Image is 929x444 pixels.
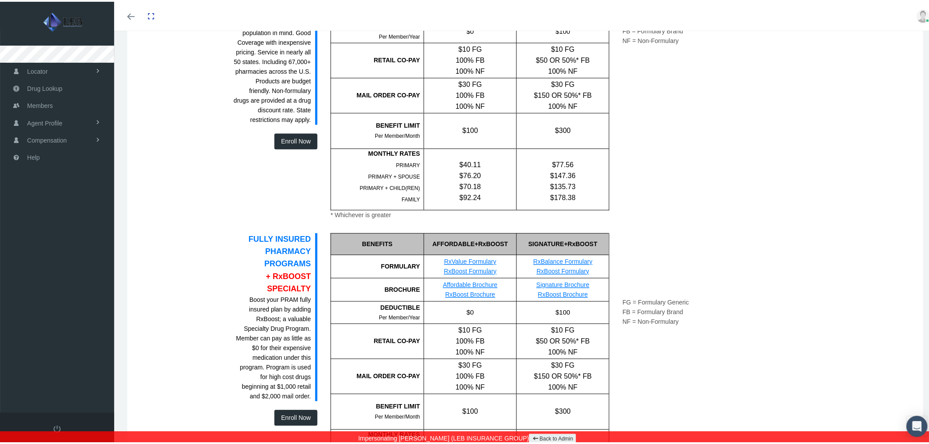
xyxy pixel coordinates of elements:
a: RxBalance Formulary [533,257,593,264]
span: NF = Non-Formulary [623,36,679,43]
span: FAMILY [402,195,420,201]
button: Enroll Now [274,408,317,424]
div: MAIL ORDER CO-PAY [331,89,420,99]
span: + RxBOOST SPECIALTY [266,271,311,292]
div: $135.73 [517,180,609,191]
div: $100 [516,19,609,41]
div: DEDUCTIBLE [331,301,420,311]
div: BROCHURE [331,277,424,300]
span: PRIMARY + CHILD(REN) [360,184,420,190]
a: RxBoost Formulary [537,266,589,273]
div: 100% FB [424,334,517,345]
div: RETAIL CO-PAY [331,335,420,344]
div: MONTHLY RATES [331,428,420,438]
div: $30 FG [424,358,517,369]
div: $30 FG [424,78,517,89]
span: Drug Lookup [27,79,62,95]
a: Affordable Brochure [443,280,497,287]
button: Enroll Now [274,132,317,148]
span: Per Member/Month [375,412,420,419]
span: NF = Non-Formulary [623,317,679,324]
div: $10 FG [424,323,517,334]
div: 100% NF [517,100,609,111]
div: AFFORDABLE+RxBOOST [424,232,517,254]
div: BENEFIT LIMIT [331,400,420,410]
div: $0 [424,19,517,41]
a: Back to Admin [529,432,576,442]
a: RxBoost Brochure [538,290,588,297]
div: 100% NF [517,380,609,391]
div: 100% NF [424,64,517,75]
span: Agent Profile [27,113,62,130]
div: $50 OR 50%* FB [517,334,609,345]
div: $100 [424,112,517,147]
img: LEB INSURANCE GROUP [11,10,117,32]
div: $70.18 [424,180,517,191]
span: Per Member/Year [379,32,420,39]
div: 100% FB [424,89,517,100]
div: 100% FB [424,54,517,64]
span: FB = Formulary Brand [623,26,683,33]
div: $76.20 [424,169,517,180]
a: Signature Brochure [537,280,590,287]
span: FG = Formulary Generic [623,297,689,304]
div: $10 FG [517,43,609,54]
div: 100% NF [424,380,517,391]
div: $150 OR 50%* FB [517,89,609,100]
div: 100% FB [424,369,517,380]
div: BENEFITS [331,232,424,254]
div: $150 OR 50%* FB [517,369,609,380]
div: SIGNATURE+RxBOOST [516,232,609,254]
div: $100 [516,300,609,322]
div: 100% NF [424,100,517,111]
div: $77.56 [517,158,609,169]
div: $10 FG [424,43,517,54]
div: 100% NF [517,64,609,75]
div: $30 FG [517,78,609,89]
div: $10 FG [517,323,609,334]
div: $0 [424,300,517,322]
div: $178.38 [517,191,609,202]
span: Compensation [27,130,67,147]
span: Per Member/Month [375,132,420,138]
div: $50 OR 50%* FB [517,54,609,64]
div: 100% NF [424,345,517,356]
div: Open Intercom Messenger [907,414,928,435]
span: Help [27,147,40,164]
a: RxBoost Brochure [445,290,495,297]
div: FULLY INSURED PHARMACY PROGRAMS [234,232,311,294]
div: $300 [516,393,609,428]
div: * Whichever is greater [331,209,609,218]
span: PRIMARY + SPOUSE [368,172,420,179]
div: MONTHLY RATES [331,147,420,157]
div: 100% NF [517,345,609,356]
div: $300 [516,112,609,147]
div: $92.24 [424,191,517,202]
a: RxValue Formulary [444,257,497,264]
div: $40.11 [424,158,517,169]
span: PRIMARY [396,161,420,167]
div: BENEFIT LIMIT [331,119,420,129]
span: Members [27,96,53,112]
div: $147.36 [517,169,609,180]
span: Locator [27,61,48,78]
div: $30 FG [517,358,609,369]
a: RxBoost Formulary [444,266,497,273]
div: MAIL ORDER CO-PAY [331,370,420,380]
span: Per Member/Year [379,313,420,319]
span: FB = Formulary Brand [623,307,683,314]
div: Boost your PRAM fully insured plan by adding RxBoost; a valuable Specialty Drug Program. Member c... [234,294,311,400]
div: $100 [424,393,517,428]
div: FORMULARY [331,254,424,277]
div: RETAIL CO-PAY [331,54,420,64]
